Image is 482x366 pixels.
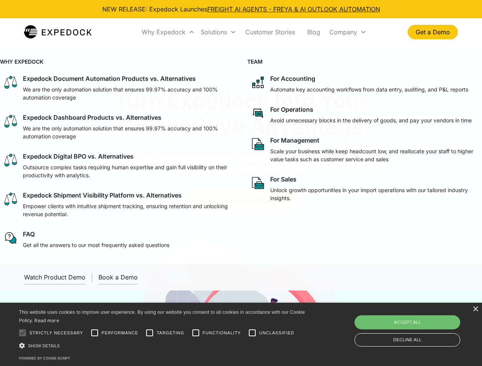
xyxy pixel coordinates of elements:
a: Powered by cookie-script [19,356,70,360]
div: Solutions [198,19,239,45]
div: Watch Product Demo [24,273,85,281]
p: Avoid unnecessary blocks in the delivery of goods, and pay your vendors in time [270,116,472,124]
p: We are the only automation solution that ensures 99.97% accuracy and 100% automation coverage [23,85,232,101]
img: rectangular chat bubble icon [250,106,266,121]
span: Show details [28,344,60,348]
img: scale icon [3,114,18,129]
img: Expedock Logo [24,24,92,40]
a: Book a Demo [98,270,138,284]
div: Expedock Document Automation Products vs. Alternatives [23,75,196,82]
img: scale icon [3,191,18,207]
a: FREIGHT AI AGENTS - FREYA & AI OUTLOOK AUTOMATION [207,5,380,13]
div: Expedock Digital BPO vs. Alternatives [23,152,134,160]
div: Book a Demo [98,273,138,281]
div: Why Expedock [139,19,198,45]
div: Company [329,28,357,36]
a: home [24,24,92,40]
p: Automate key accounting workflows from data entry, auditing, and P&L reports [270,85,468,93]
div: NEW RELEASE: Expedock Launches [102,5,380,14]
img: scale icon [3,75,18,90]
div: Solutions [201,28,227,36]
div: FAQ [23,230,35,238]
span: Performance [102,330,139,336]
p: Empower clients with intuitive shipment tracking, ensuring retention and unlocking revenue potent... [23,202,232,218]
div: Why Expedock [142,28,185,36]
p: We are the only automation solution that ensures 99.97% accuracy and 100% automation coverage [23,124,232,140]
p: Get all the answers to our most frequently asked questions [23,241,169,249]
span: Strictly necessary [29,330,83,336]
div: Expedock Dashboard Products vs. Alternatives [23,114,161,121]
a: Get a Demo [408,25,458,39]
p: Scale your business while keep headcount low, and reallocate your staff to higher value tasks suc... [270,147,479,163]
img: scale icon [3,152,18,168]
div: For Management [270,136,319,144]
a: Read more [34,318,59,323]
span: Targeting [156,330,184,336]
div: Expedock Shipment Visibility Platform vs. Alternatives [23,191,182,199]
p: Outsource complex tasks requiring human expertise and gain full visibility on their productivity ... [23,163,232,179]
div: Company [326,19,369,45]
img: paper and bag icon [250,175,266,191]
a: open lightbox [24,270,85,284]
span: This website uses cookies to improve user experience. By using our website you consent to all coo... [19,310,305,324]
img: network like icon [250,75,266,90]
img: regular chat bubble icon [3,230,18,246]
img: paper and bag icon [250,136,266,152]
iframe: Chat Widget [355,284,482,366]
div: For Sales [270,175,297,183]
p: Unlock growth opportunities in your import operations with our tailored industry insights. [270,186,479,202]
a: Blog [301,19,326,45]
div: For Operations [270,106,313,113]
div: Show details [19,342,308,350]
span: Unclassified [259,330,294,336]
div: For Accounting [270,75,315,82]
a: Customer Stories [239,19,301,45]
span: Functionality [203,330,241,336]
